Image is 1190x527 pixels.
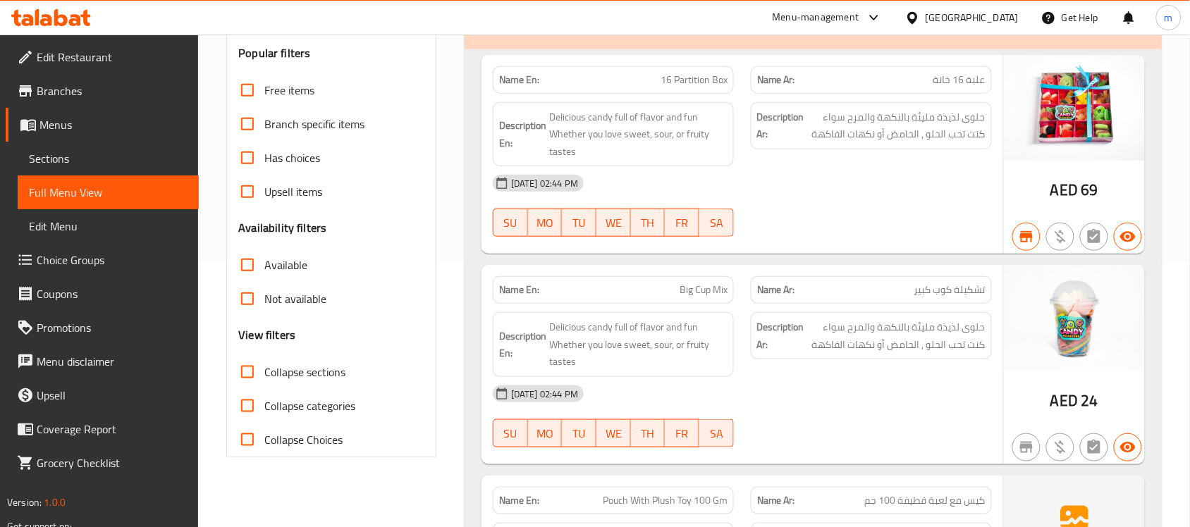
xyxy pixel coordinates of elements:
h3: Popular filters [238,45,424,61]
button: MO [528,419,563,447]
span: Collapse sections [264,364,345,380]
button: TH [631,419,665,447]
a: Coverage Report [6,412,199,446]
button: WE [596,209,631,237]
span: Not available [264,290,326,307]
span: m [1165,10,1173,25]
a: Full Menu View [18,175,199,209]
div: [GEOGRAPHIC_DATA] [926,10,1019,25]
strong: Name Ar: [757,283,795,297]
span: Version: [7,493,42,512]
button: SA [699,209,734,237]
span: Delicious candy full of flavor and fun Whether you love sweet, sour, or fruity tastes [549,318,728,371]
h3: View filters [238,327,295,343]
button: TH [631,209,665,237]
span: WE [602,213,625,233]
strong: Description En: [499,117,546,151]
span: TU [568,213,591,233]
a: Menus [6,108,199,142]
a: Sections [18,142,199,175]
span: تشكيلة كوب كبير [914,283,986,297]
button: SU [493,419,528,447]
a: Edit Restaurant [6,40,199,74]
strong: Name En: [499,493,539,508]
span: Menu disclaimer [37,353,188,370]
span: Free items [264,82,314,99]
a: Upsell [6,378,199,412]
span: Has choices [264,149,320,166]
strong: Name En: [499,283,539,297]
button: TU [562,209,596,237]
strong: Description Ar: [757,108,804,143]
span: SA [705,423,728,444]
div: Menu-management [773,9,859,26]
span: FR [670,423,694,444]
span: Upsell items [264,183,322,200]
button: Available [1114,223,1142,251]
button: SU [493,209,528,237]
span: Big Cup Mix [680,283,728,297]
span: Coupons [37,285,188,302]
span: Branches [37,82,188,99]
span: SU [499,213,522,233]
span: 16 Partition Box [661,73,728,87]
strong: Name En: [499,73,539,87]
a: Branches [6,74,199,108]
img: big_cup_mix638949267320931697.jpg [1004,265,1145,371]
a: Edit Menu [18,209,199,243]
span: FR [670,213,694,233]
strong: Description En: [499,328,546,362]
span: Collapse Choices [264,431,343,448]
span: Pouch With Plush Toy 100 Gm [603,493,728,508]
span: SA [705,213,728,233]
span: TH [637,213,660,233]
span: TU [568,423,591,444]
button: FR [665,419,699,447]
span: كيس مع لعبة قطيفة 100 جم [865,493,986,508]
a: Promotions [6,311,199,345]
button: MO [528,209,563,237]
span: Upsell [37,387,188,404]
span: Promotions [37,319,188,336]
span: Menus [39,116,188,133]
span: علبة 16 خانة [933,73,986,87]
button: WE [596,419,631,447]
h3: Availability filters [238,220,326,236]
button: TU [562,419,596,447]
span: AED [1050,387,1078,414]
a: Grocery Checklist [6,446,199,480]
a: Choice Groups [6,243,199,277]
button: Branch specific item [1012,223,1041,251]
button: Available [1114,433,1142,461]
span: حلوى لذيذة مليئة بالنكهة والمرح سواء كنت تحب الحلو , الحامض أو نكهات الفاكهة [807,318,986,353]
span: Available [264,256,307,273]
span: 1.0.0 [44,493,66,512]
span: [DATE] 02:44 PM [505,387,584,401]
strong: Description Ar: [757,318,804,353]
span: Branch specific items [264,116,364,132]
span: 69 [1081,176,1098,204]
span: Sections [29,150,188,167]
span: حلوى لذيذة مليئة بالنكهة والمرح سواء كنت تحب الحلو , الحامض أو نكهات الفاكهة [807,108,986,143]
button: Purchased item [1046,223,1074,251]
span: Edit Restaurant [37,49,188,66]
a: Menu disclaimer [6,345,199,378]
a: Coupons [6,277,199,311]
span: Collapse categories [264,397,355,414]
span: Choice Groups [37,252,188,268]
span: SU [499,423,522,444]
span: Grocery Checklist [37,454,188,471]
span: [DATE] 02:44 PM [505,177,584,190]
strong: Name Ar: [757,73,795,87]
button: FR [665,209,699,237]
button: Not has choices [1080,433,1108,461]
span: Delicious candy full of flavor and fun Whether you love sweet, sour, or fruity tastes [549,108,728,161]
span: Full Menu View [29,184,188,201]
span: Coverage Report [37,421,188,438]
span: TH [637,423,660,444]
span: WE [602,423,625,444]
span: 24 [1081,387,1098,414]
span: MO [534,423,557,444]
img: 16_partition_box638949267281003858.jpg [1004,55,1145,161]
button: Purchased item [1046,433,1074,461]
